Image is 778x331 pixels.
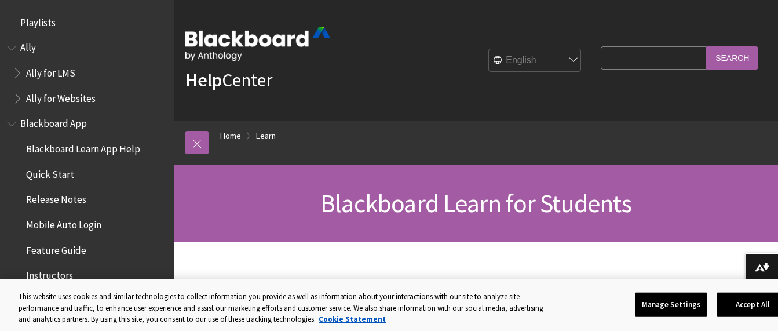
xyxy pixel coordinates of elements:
[20,13,56,28] span: Playlists
[185,277,595,322] p: Shows how to navigate the help center page, how to search for content and how to differentiate be...
[20,114,87,130] span: Blackboard App
[19,291,545,325] div: This website uses cookies and similar technologies to collect information you provide as well as ...
[635,292,707,317] button: Manage Settings
[26,215,101,231] span: Mobile Auto Login
[26,266,73,282] span: Instructors
[7,13,167,32] nav: Book outline for Playlists
[7,38,167,108] nav: Book outline for Anthology Ally Help
[319,314,386,324] a: More information about your privacy, opens in a new tab
[320,187,631,219] span: Blackboard Learn for Students
[26,190,86,206] span: Release Notes
[26,89,96,104] span: Ally for Websites
[20,38,36,54] span: Ally
[26,139,140,155] span: Blackboard Learn App Help
[26,63,75,79] span: Ally for LMS
[26,165,74,180] span: Quick Start
[185,68,272,92] a: HelpCenter
[185,68,222,92] strong: Help
[256,129,276,143] a: Learn
[220,129,241,143] a: Home
[26,241,86,256] span: Feature Guide
[185,27,330,61] img: Blackboard by Anthology
[489,49,582,72] select: Site Language Selector
[185,277,357,291] a: Video: Blackboard Learn Help Center
[706,46,758,69] input: Search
